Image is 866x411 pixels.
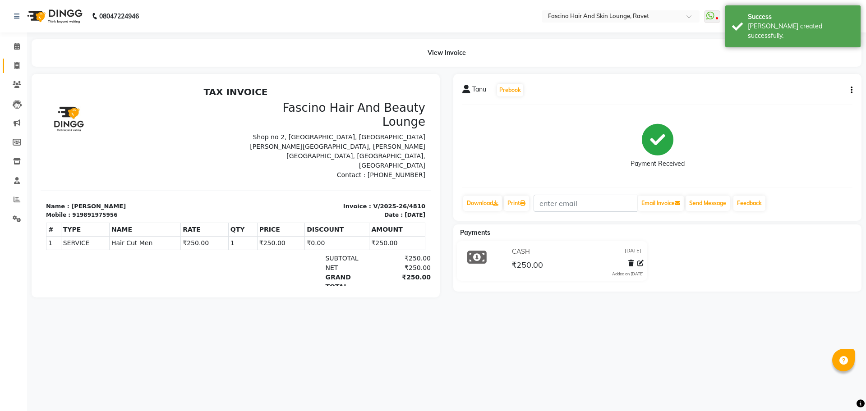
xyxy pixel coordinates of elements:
input: enter email [534,195,637,212]
td: ₹250.00 [329,153,385,167]
p: Contact : [PHONE_NUMBER] [201,87,385,97]
th: TYPE [20,140,69,153]
button: Send Message [686,196,730,211]
div: ₹250.00 [335,171,390,180]
div: GRAND TOTAL [279,190,335,209]
div: Date : [344,128,362,136]
td: ₹250.00 [216,153,264,167]
div: [DATE] [364,128,385,136]
p: Shop no 2, [GEOGRAPHIC_DATA], [GEOGRAPHIC_DATA][PERSON_NAME][GEOGRAPHIC_DATA], [PERSON_NAME][GEOG... [201,50,385,87]
span: Tanu [472,85,486,97]
th: # [6,140,21,153]
div: Payment Received [631,159,685,169]
p: Name : [PERSON_NAME] [5,119,190,128]
span: ₹250.00 [511,260,543,272]
b: 08047224946 [99,4,139,29]
span: Payments [460,228,490,237]
td: ₹250.00 [140,153,188,167]
th: DISCOUNT [264,140,329,153]
h3: Fascino Hair And Beauty Lounge [201,18,385,46]
button: Email Invoice [638,196,684,211]
div: Mobile : [5,128,30,136]
span: CASH [512,247,530,256]
td: ₹0.00 [264,153,329,167]
span: [DATE] [625,247,641,256]
button: Prebook [497,84,523,96]
div: Added on [DATE] [612,271,644,277]
th: NAME [69,140,140,153]
div: ₹250.00 [335,190,390,209]
a: Download [463,196,502,211]
td: 1 [188,153,216,167]
div: SUBTOTAL [279,171,335,180]
div: ₹250.00 [335,180,390,190]
p: Invoice : V/2025-26/4810 [201,119,385,128]
th: RATE [140,140,188,153]
td: SERVICE [20,153,69,167]
div: Bill created successfully. [748,22,854,41]
td: 1 [6,153,21,167]
span: Hair Cut Men [71,155,138,165]
div: 919891975956 [32,128,77,136]
div: Success [748,12,854,22]
a: Feedback [733,196,765,211]
a: Print [504,196,529,211]
th: AMOUNT [329,140,385,153]
h2: TAX INVOICE [5,4,385,14]
th: PRICE [216,140,264,153]
div: View Invoice [32,39,861,67]
th: QTY [188,140,216,153]
div: NET [279,180,335,190]
img: logo [23,4,85,29]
